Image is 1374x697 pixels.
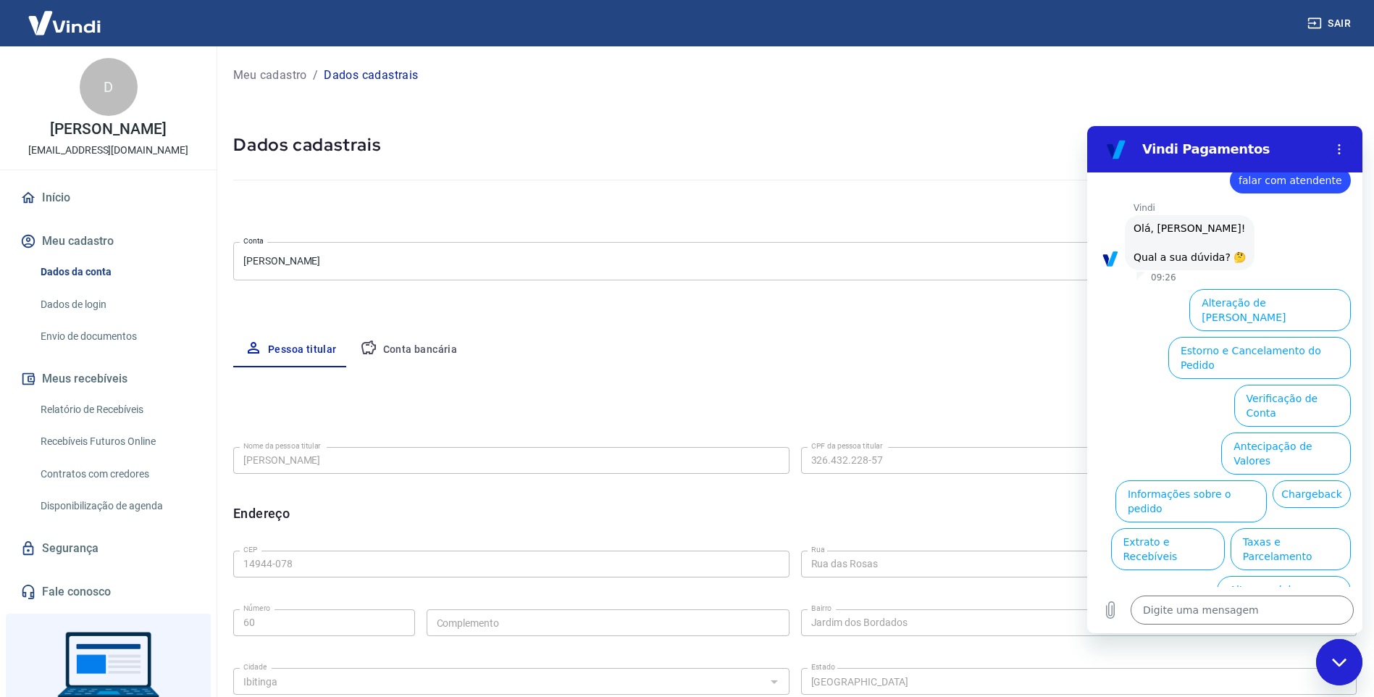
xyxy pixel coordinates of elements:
[238,672,761,690] input: Digite aqui algumas palavras para buscar a cidade
[80,58,138,116] div: D
[233,242,1357,280] div: [PERSON_NAME]
[243,603,270,614] label: Número
[35,459,199,489] a: Contratos com credores
[811,661,835,672] label: Estado
[1304,10,1357,37] button: Sair
[17,363,199,395] button: Meus recebíveis
[17,225,199,257] button: Meu cadastro
[243,235,264,246] label: Conta
[35,491,199,521] a: Disponibilização de agenda
[233,133,1357,156] h5: Dados cadastrais
[17,576,199,608] a: Fale conosco
[1087,126,1362,633] iframe: Janela de mensagens
[811,603,831,614] label: Bairro
[348,333,469,367] button: Conta bancária
[35,395,199,425] a: Relatório de Recebíveis
[50,122,166,137] p: [PERSON_NAME]
[233,67,307,84] a: Meu cadastro
[17,1,112,45] img: Vindi
[324,67,418,84] p: Dados cadastrais
[1316,639,1362,685] iframe: Botão para abrir a janela de mensagens, conversa em andamento
[35,427,199,456] a: Recebíveis Futuros Online
[243,544,257,555] label: CEP
[233,504,290,523] h6: Endereço
[17,533,199,564] a: Segurança
[28,143,188,158] p: [EMAIL_ADDRESS][DOMAIN_NAME]
[811,441,883,451] label: CPF da pessoa titular
[35,257,199,287] a: Dados da conta
[35,322,199,351] a: Envio de documentos
[313,67,318,84] p: /
[35,290,199,320] a: Dados de login
[17,182,199,214] a: Início
[233,333,348,367] button: Pessoa titular
[243,441,321,451] label: Nome da pessoa titular
[243,661,267,672] label: Cidade
[811,544,825,555] label: Rua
